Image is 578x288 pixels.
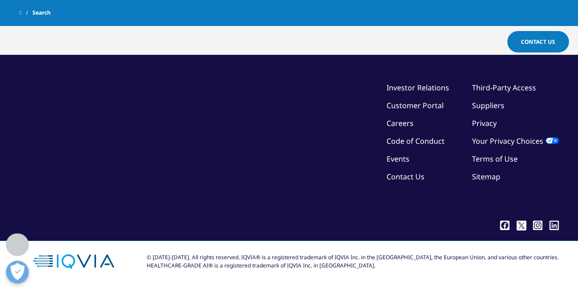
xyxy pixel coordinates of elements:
[472,172,500,182] a: Sitemap
[472,83,536,93] a: Third-Party Access
[472,100,504,110] a: Suppliers
[6,261,29,283] button: Open Preferences
[387,136,445,146] a: Code of Conduct
[387,83,449,93] a: Investor Relations
[387,154,409,164] a: Events
[387,100,444,110] a: Customer Portal
[521,38,555,46] span: Contact Us
[387,172,424,182] a: Contact Us
[32,5,51,21] span: Search
[472,118,497,128] a: Privacy
[507,31,569,52] a: Contact Us
[387,118,414,128] a: Careers
[472,154,518,164] a: Terms of Use
[472,136,559,146] a: Your Privacy Choices
[147,253,559,270] div: © [DATE]-[DATE]. All rights reserved. IQVIA® is a registered trademark of IQVIA Inc. in the [GEOG...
